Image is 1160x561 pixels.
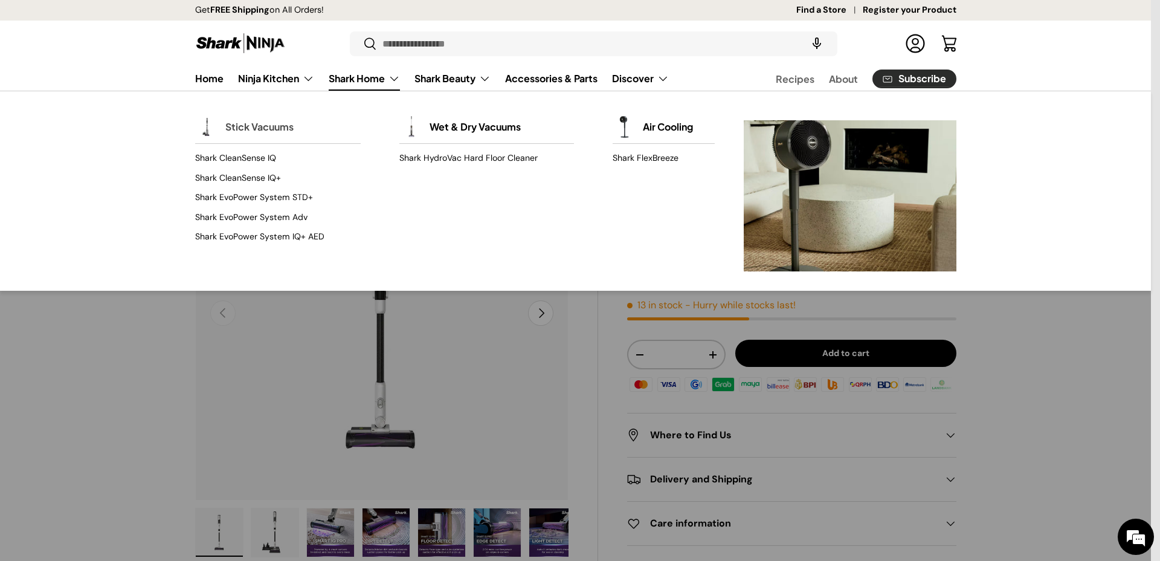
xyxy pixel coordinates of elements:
nav: Secondary [747,66,956,91]
a: Recipes [776,67,814,91]
summary: Ninja Kitchen [231,66,321,91]
a: About [829,67,858,91]
summary: Shark Home [321,66,407,91]
img: Shark Ninja Philippines [195,31,286,55]
nav: Primary [195,66,669,91]
a: Home [195,66,224,90]
summary: Discover [605,66,676,91]
speech-search-button: Search by voice [797,30,836,57]
a: Subscribe [872,70,956,88]
strong: FREE Shipping [210,4,269,15]
summary: Shark Beauty [407,66,498,91]
p: Get on All Orders! [195,4,324,17]
a: Register your Product [863,4,956,17]
a: Accessories & Parts [505,66,598,90]
a: Find a Store [796,4,863,17]
span: Subscribe [898,74,946,83]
